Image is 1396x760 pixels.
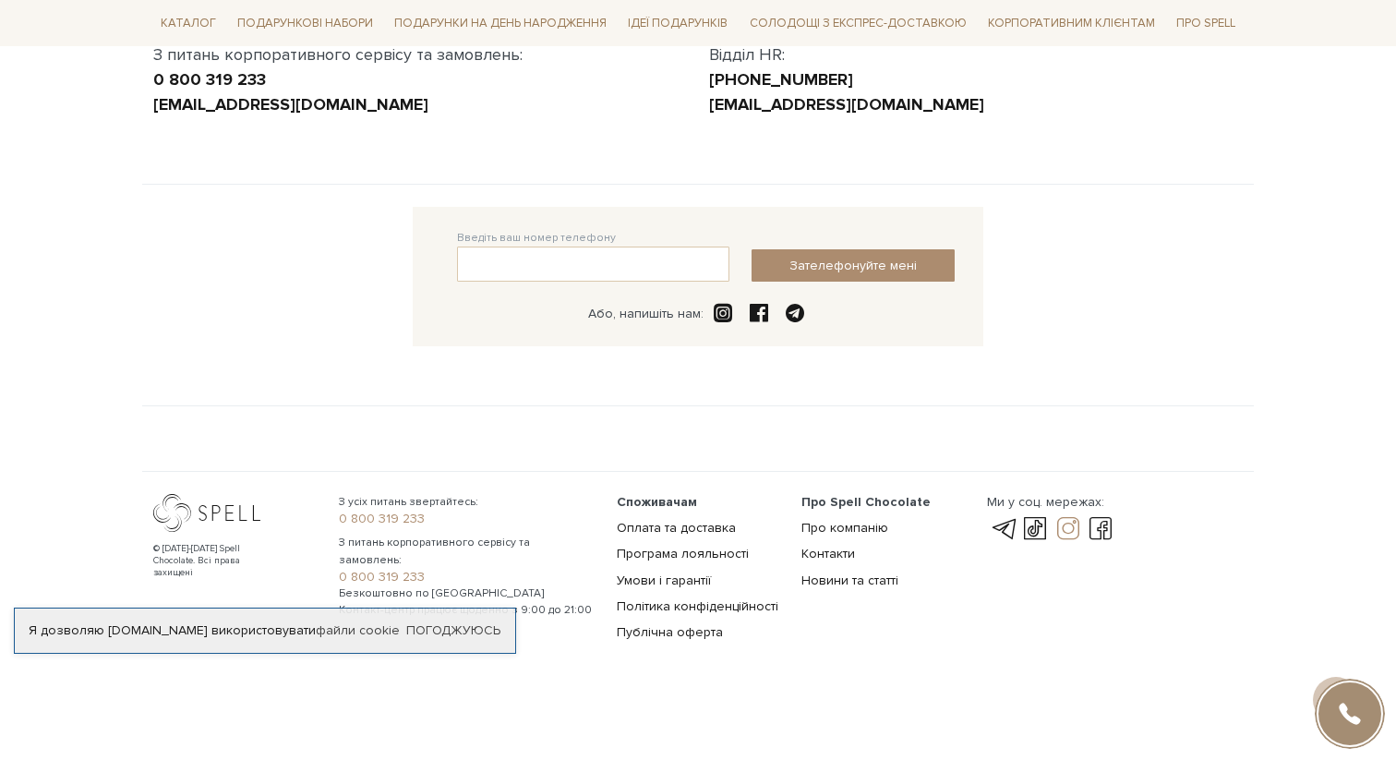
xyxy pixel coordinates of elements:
[987,518,1018,540] a: telegram
[339,585,595,602] span: Безкоштовно по [GEOGRAPHIC_DATA]
[15,622,515,639] div: Я дозволяю [DOMAIN_NAME] використовувати
[339,569,595,585] a: 0 800 319 233
[617,520,736,536] a: Оплата та доставка
[742,7,974,39] a: Солодощі з експрес-доставкою
[752,249,955,282] button: Зателефонуйте мені
[153,69,266,90] a: 0 800 319 233
[709,69,853,90] a: [PHONE_NUMBER]
[339,535,595,568] span: З питань корпоративного сервісу та замовлень:
[153,543,278,579] div: © [DATE]-[DATE] Spell Chocolate. Всі права захищені
[1019,518,1051,540] a: tik-tok
[801,494,931,510] span: Про Spell Chocolate
[230,9,380,38] span: Подарункові набори
[801,573,898,588] a: Новини та статті
[339,602,595,619] span: Контакт-центр працює щоденно з 9:00 до 21:00
[339,511,595,527] a: 0 800 319 233
[617,494,697,510] span: Споживачам
[406,622,500,639] a: Погоджуюсь
[588,306,704,322] div: Або, напишіть нам:
[801,520,888,536] a: Про компанію
[617,546,749,561] a: Програма лояльності
[981,7,1162,39] a: Корпоративним клієнтам
[709,94,984,115] a: [EMAIL_ADDRESS][DOMAIN_NAME]
[1053,518,1084,540] a: instagram
[620,9,735,38] span: Ідеї подарунків
[617,598,778,614] a: Політика конфіденційності
[153,9,223,38] span: Каталог
[987,494,1116,511] div: Ми у соц. мережах:
[617,624,723,640] a: Публічна оферта
[387,9,614,38] span: Подарунки на День народження
[153,94,428,115] a: [EMAIL_ADDRESS][DOMAIN_NAME]
[339,494,595,511] span: З усіх питань звертайтесь:
[1085,518,1116,540] a: facebook
[316,622,400,638] a: файли cookie
[801,546,855,561] a: Контакти
[457,230,616,247] label: Введіть ваш номер телефону
[617,573,711,588] a: Умови і гарантії
[1169,9,1243,38] span: Про Spell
